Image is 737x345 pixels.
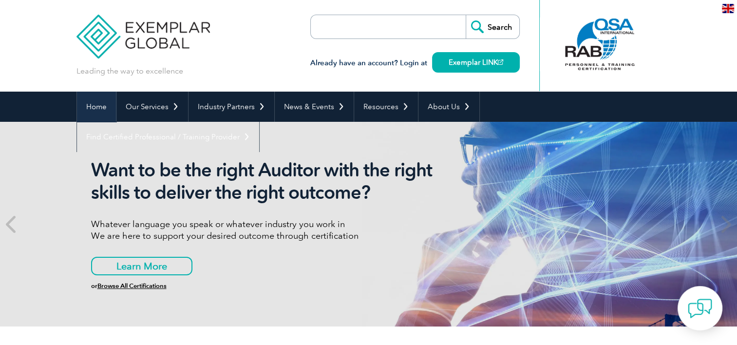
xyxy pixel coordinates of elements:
[466,15,519,38] input: Search
[91,283,456,289] h6: or
[116,92,188,122] a: Our Services
[91,218,456,242] p: Whatever language you speak or whatever industry you work in We are here to support your desired ...
[722,4,734,13] img: en
[432,52,520,73] a: Exemplar LINK
[97,282,167,289] a: Browse All Certifications
[76,66,183,77] p: Leading the way to excellence
[418,92,479,122] a: About Us
[310,57,520,69] h3: Already have an account? Login at
[275,92,354,122] a: News & Events
[77,122,259,152] a: Find Certified Professional / Training Provider
[354,92,418,122] a: Resources
[688,296,712,321] img: contact-chat.png
[498,59,503,65] img: open_square.png
[189,92,274,122] a: Industry Partners
[91,257,192,275] a: Learn More
[91,159,456,204] h2: Want to be the right Auditor with the right skills to deliver the right outcome?
[77,92,116,122] a: Home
